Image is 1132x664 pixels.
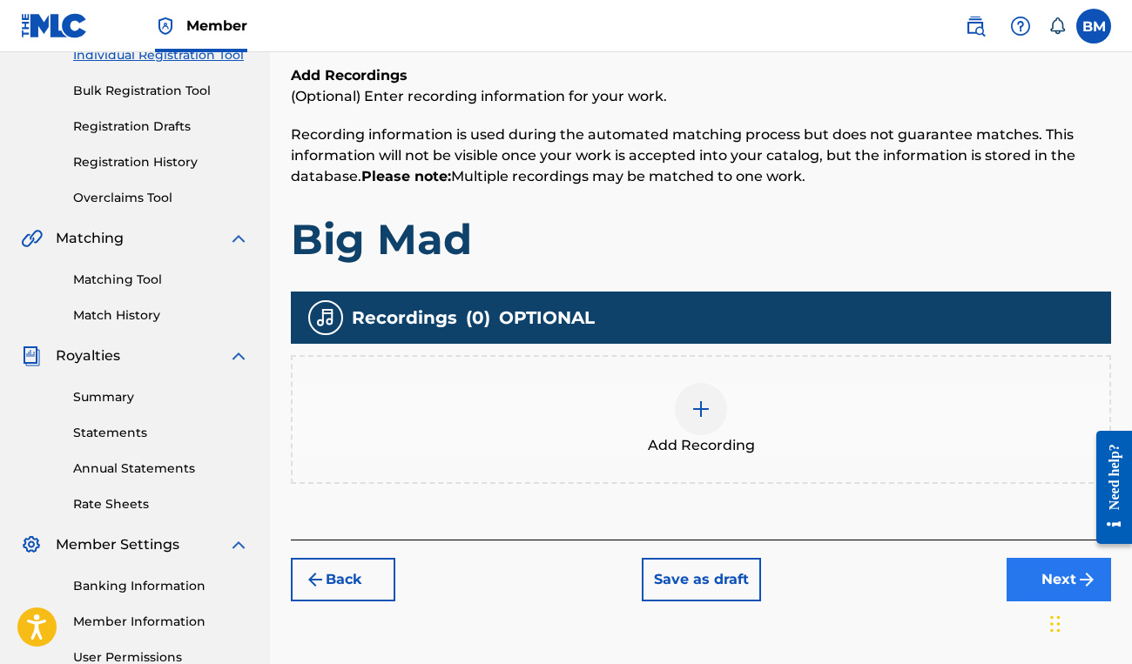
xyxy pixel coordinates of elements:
img: expand [228,228,249,249]
img: help [1010,16,1031,37]
iframe: Resource Center [1083,416,1132,560]
a: Statements [73,424,249,442]
div: User Menu [1076,9,1111,44]
span: Member Settings [56,534,179,555]
img: expand [228,345,249,366]
div: Notifications [1048,17,1066,35]
img: f7272a7cc735f4ea7f67.svg [1076,569,1097,590]
img: Member Settings [21,534,42,555]
a: Rate Sheets [73,495,249,513]
img: MLC Logo [21,13,88,38]
span: Matching [56,228,124,249]
button: Save as draft [642,558,761,601]
a: Match History [73,306,249,325]
span: Recordings [352,305,457,331]
img: Top Rightsholder [155,16,176,37]
a: Bulk Registration Tool [73,82,249,100]
a: Overclaims Tool [73,189,249,207]
span: (Optional) Enter recording information for your work. [291,88,667,104]
button: Back [291,558,395,601]
div: Help [1003,9,1038,44]
a: Member Information [73,613,249,631]
span: Add Recording [648,435,755,456]
span: Recording information is used during the automated matching process but does not guarantee matche... [291,126,1075,184]
span: OPTIONAL [499,305,595,331]
iframe: Chat Widget [1045,580,1132,664]
img: add [691,399,711,419]
span: Royalties [56,345,120,366]
strong: Please note: [361,168,451,184]
h6: Add Recordings [291,65,1111,86]
img: expand [228,534,249,555]
button: Next [1007,558,1111,601]
a: Registration History [73,153,249,171]
a: Summary [73,388,249,406]
a: Banking Information [73,577,249,595]
img: Royalties [21,345,42,366]
h1: Big Mad [291,213,1111,265]
img: recording [315,307,336,328]
a: Public Search [958,9,993,44]
img: search [965,16,986,37]
span: Member [186,16,247,36]
img: 7ee5dd4eb1f8a8e3ef2f.svg [305,569,326,590]
a: Annual Statements [73,459,249,478]
div: Drag [1050,598,1061,650]
a: Matching Tool [73,271,249,289]
a: Registration Drafts [73,117,249,136]
span: ( 0 ) [466,305,490,331]
img: Matching [21,228,43,249]
a: Individual Registration Tool [73,46,249,64]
